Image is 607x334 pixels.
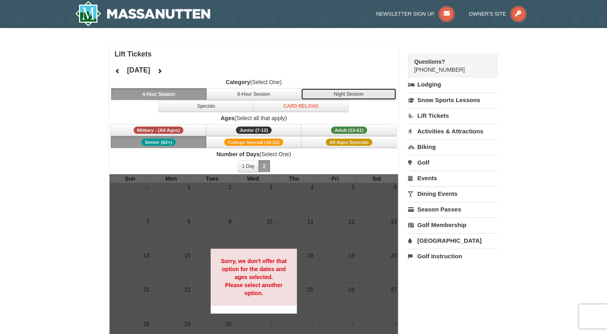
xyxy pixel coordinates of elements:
button: Card Reload [253,100,349,112]
span: [PHONE_NUMBER] [414,58,483,73]
span: Senior (62+) [141,139,176,146]
button: All Ages Specials [301,136,397,148]
strong: Questions? [414,58,445,65]
a: Golf Membership [408,217,497,232]
button: Military - (All Ages) [111,124,206,136]
a: Golf [408,155,497,170]
strong: Sorry, we don't offer that option for the dates and ages selected. Please select another option. [221,258,286,296]
a: Massanutten Resort [75,1,211,26]
span: Adult (13-61) [331,127,367,134]
a: Newsletter Sign Up [376,11,455,17]
a: Golf Instruction [408,249,497,264]
a: Lodging [408,77,497,92]
label: (Select One) [110,150,398,158]
button: Junior (7-12) [206,124,302,136]
span: Newsletter Sign Up [376,11,434,17]
button: Adult (13-61) [301,124,397,136]
span: Owner's Site [469,11,506,17]
strong: Number of Days [216,151,259,157]
button: Senior (62+) [111,136,206,148]
strong: Ages [221,115,234,121]
label: (Select all that apply) [110,114,398,122]
a: Lift Tickets [408,108,497,123]
strong: Category [226,79,250,85]
span: All Ages Specials [326,139,372,146]
span: Junior (7-12) [236,127,272,134]
a: [GEOGRAPHIC_DATA] [408,233,497,248]
button: 8-Hour Session [206,88,302,100]
button: 1 Day [238,160,259,172]
a: Activities & Attractions [408,124,497,139]
button: Night Session [301,88,396,100]
a: Snow Sports Lessons [408,93,497,107]
a: Events [408,171,497,185]
span: College Special (18-22) [224,139,283,146]
span: Military - (All Ages) [134,127,184,134]
a: Owner's Site [469,11,526,17]
h4: [DATE] [127,66,150,74]
button: 4-Hour Session [111,88,207,100]
button: 2 [258,160,270,172]
img: Massanutten Resort Logo [75,1,211,26]
a: Season Passes [408,202,497,217]
h4: Lift Tickets [115,50,398,58]
a: Dining Events [408,186,497,201]
label: (Select One) [110,78,398,86]
button: College Special (18-22) [206,136,302,148]
button: Specials [158,100,254,112]
a: Biking [408,139,497,154]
